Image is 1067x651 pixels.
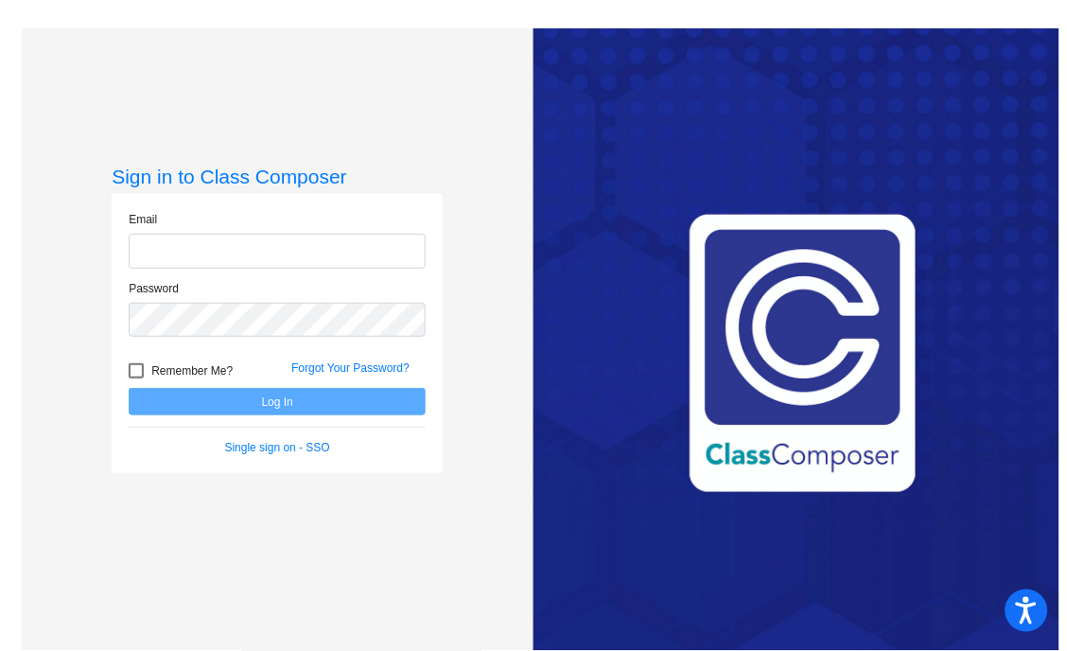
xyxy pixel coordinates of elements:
h3: Sign in to Class Composer [112,165,443,188]
span: Remember Me? [151,360,233,382]
a: Single sign on - SSO [225,441,330,454]
button: Log In [129,388,426,415]
label: Email [129,211,157,228]
label: Password [129,280,179,297]
a: Forgot Your Password? [291,361,410,375]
